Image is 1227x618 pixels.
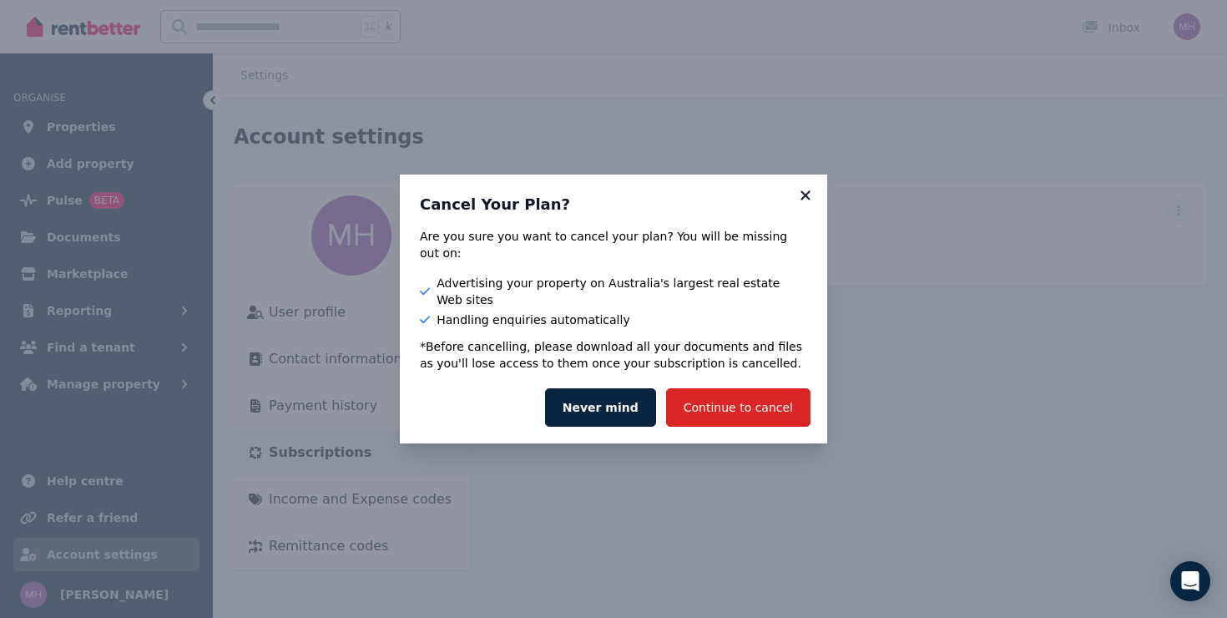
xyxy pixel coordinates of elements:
p: *Before cancelling, please download all your documents and files as you'll lose access to them on... [420,338,807,372]
div: Are you sure you want to cancel your plan? You will be missing out on: [420,228,807,261]
div: Open Intercom Messenger [1170,561,1210,601]
button: Never mind [545,388,656,427]
li: Handling enquiries automatically [420,312,807,328]
li: Advertising your property on Australia's largest real estate Web sites [420,275,807,308]
button: Continue to cancel [666,388,810,427]
h3: Cancel Your Plan? [420,195,807,215]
